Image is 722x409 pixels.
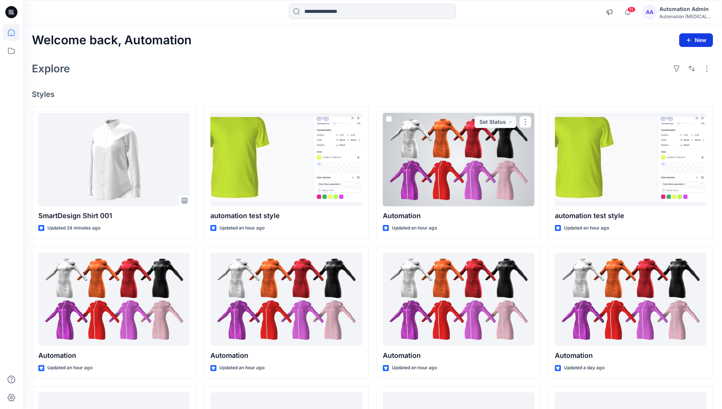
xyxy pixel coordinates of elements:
[383,113,534,206] a: Automation
[32,62,70,75] h2: Explore
[564,364,605,372] p: Updated a day ago
[555,350,706,361] p: Automation
[38,113,190,206] a: SmartDesign Shirt 001
[659,14,713,19] div: Automation [MEDICAL_DATA]...
[392,224,437,232] p: Updated an hour ago
[219,364,265,372] p: Updated an hour ago
[32,33,192,47] h2: Welcome back, Automation
[555,253,706,346] a: Automation
[32,90,713,99] h4: Styles
[210,350,362,361] p: Automation
[679,33,713,47] button: New
[210,253,362,346] a: Automation
[210,211,362,221] p: automation test style
[219,224,265,232] p: Updated an hour ago
[383,253,534,346] a: Automation
[659,5,713,14] div: Automation Admin
[210,113,362,206] a: automation test style
[383,211,534,221] p: Automation
[38,350,190,361] p: Automation
[383,350,534,361] p: Automation
[47,224,100,232] p: Updated 24 minutes ago
[555,113,706,206] a: automation test style
[47,364,92,372] p: Updated an hour ago
[38,253,190,346] a: Automation
[643,5,656,19] div: AA
[564,224,609,232] p: Updated an hour ago
[555,211,706,221] p: automation test style
[392,364,437,372] p: Updated an hour ago
[627,6,636,12] span: 11
[38,211,190,221] p: SmartDesign Shirt 001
